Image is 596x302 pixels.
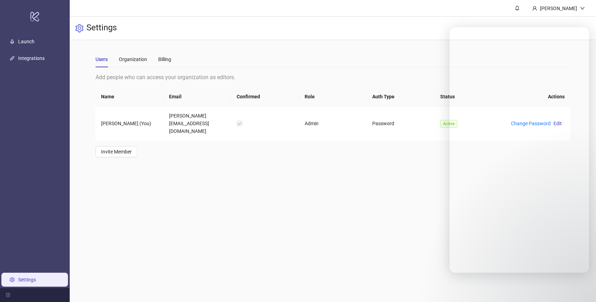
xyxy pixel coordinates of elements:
span: user [532,6,537,11]
span: menu-fold [6,293,10,297]
th: Role [299,87,367,106]
span: down [580,6,585,11]
span: Invite Member [101,149,132,154]
a: Integrations [18,55,45,61]
td: [PERSON_NAME] (You) [95,106,163,141]
th: Name [95,87,163,106]
span: Active [440,120,457,128]
span: setting [75,24,84,32]
span: bell [515,6,520,10]
div: Add people who can access your organization as editors. [95,73,570,82]
th: Status [435,87,503,106]
h3: Settings [86,22,117,34]
div: Organization [119,55,147,63]
a: Settings [18,277,36,282]
td: Admin [299,106,367,141]
div: Users [95,55,108,63]
th: Confirmed [231,87,299,106]
th: Auth Type [367,87,435,106]
a: Launch [18,39,35,44]
td: [PERSON_NAME][EMAIL_ADDRESS][DOMAIN_NAME] [163,106,231,141]
div: Billing [158,55,171,63]
div: [PERSON_NAME] [537,5,580,12]
iframe: To enrich screen reader interactions, please activate Accessibility in Grammarly extension settings [450,27,589,273]
iframe: To enrich screen reader interactions, please activate Accessibility in Grammarly extension settings [572,278,589,295]
th: Email [163,87,231,106]
button: Invite Member [95,146,137,157]
td: Password [367,106,435,141]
